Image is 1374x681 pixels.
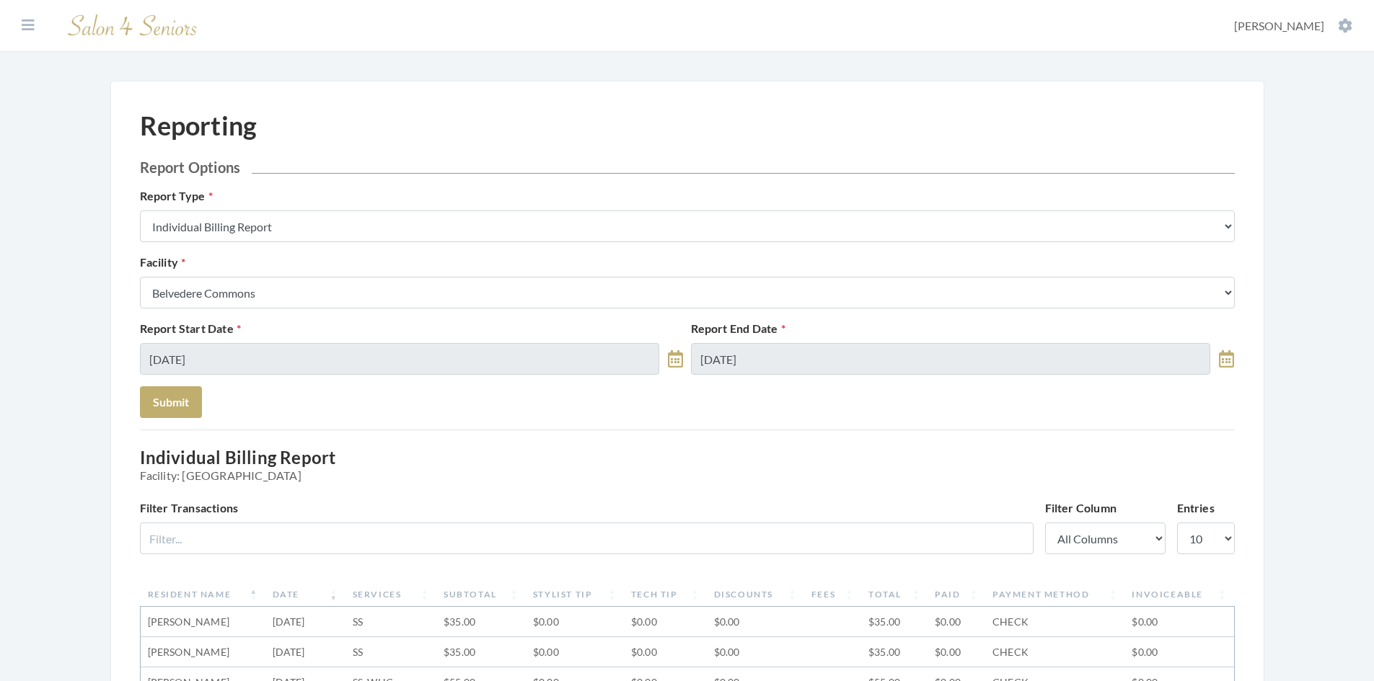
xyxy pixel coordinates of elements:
th: Subtotal: activate to sort column ascending [436,582,526,607]
th: Services: activate to sort column ascending [345,582,437,607]
label: Entries [1177,499,1215,517]
th: Tech Tip: activate to sort column ascending [624,582,707,607]
th: Paid: activate to sort column ascending [928,582,985,607]
label: Facility [140,254,186,271]
h3: Individual Billing Report [140,448,1235,482]
td: $0.00 [526,607,624,637]
th: Invoiceable: activate to sort column ascending [1124,582,1233,607]
td: CHECK [985,607,1124,637]
input: Filter... [140,522,1034,554]
td: $0.00 [928,637,985,667]
th: Fees: activate to sort column ascending [804,582,861,607]
td: $35.00 [861,607,928,637]
td: SS [345,607,437,637]
td: $0.00 [1124,607,1233,637]
img: Salon 4 Seniors [61,9,205,43]
a: toggle [1219,343,1234,375]
span: Facility: [GEOGRAPHIC_DATA] [140,468,1235,482]
a: toggle [668,343,683,375]
td: $0.00 [707,637,804,667]
td: [PERSON_NAME] [141,637,265,667]
input: Select Date [140,343,660,375]
input: Select Date [691,343,1211,375]
th: Date: activate to sort column ascending [265,582,345,607]
th: Resident Name: activate to sort column descending [141,582,265,607]
td: [DATE] [265,637,345,667]
th: Payment Method: activate to sort column ascending [985,582,1124,607]
td: $35.00 [861,637,928,667]
h2: Report Options [140,159,1235,176]
label: Filter Column [1045,499,1117,517]
td: $0.00 [928,607,985,637]
td: $0.00 [707,607,804,637]
label: Report End Date [691,320,785,337]
td: [PERSON_NAME] [141,607,265,637]
td: CHECK [985,637,1124,667]
td: $0.00 [624,607,707,637]
span: [PERSON_NAME] [1234,19,1324,32]
th: Stylist Tip: activate to sort column ascending [526,582,624,607]
td: $0.00 [624,637,707,667]
h1: Reporting [140,110,257,141]
label: Report Start Date [140,320,242,337]
td: [DATE] [265,607,345,637]
label: Report Type [140,187,213,205]
th: Total: activate to sort column ascending [861,582,928,607]
button: [PERSON_NAME] [1230,18,1357,34]
td: $0.00 [526,637,624,667]
td: $35.00 [436,607,526,637]
td: $0.00 [1124,637,1233,667]
td: $35.00 [436,637,526,667]
td: SS [345,637,437,667]
th: Discounts: activate to sort column ascending [707,582,804,607]
button: Submit [140,386,202,418]
label: Filter Transactions [140,499,239,517]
